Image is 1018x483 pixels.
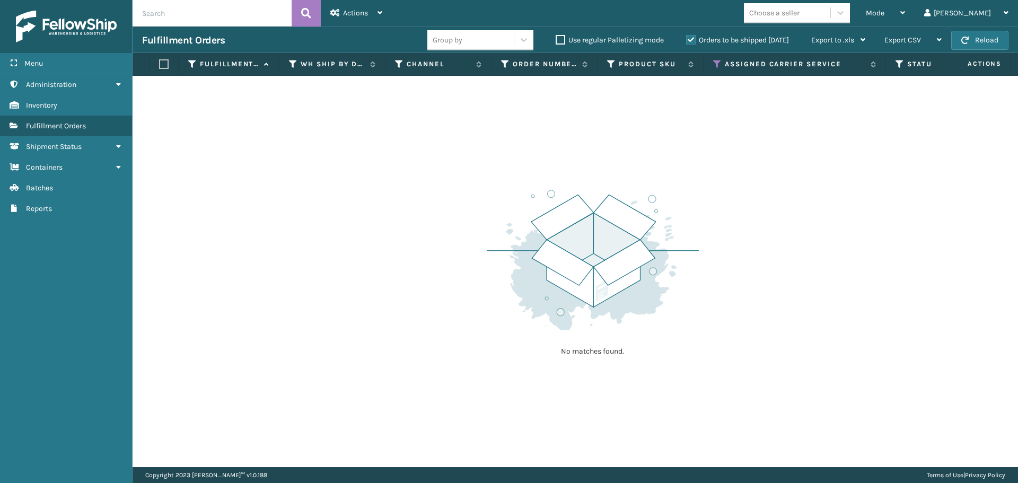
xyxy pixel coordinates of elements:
label: Use regular Palletizing mode [556,36,664,45]
label: Fulfillment Order Id [200,59,259,69]
div: Choose a seller [749,7,800,19]
span: Inventory [26,101,57,110]
span: Mode [866,8,884,17]
p: Copyright 2023 [PERSON_NAME]™ v 1.0.188 [145,467,267,483]
label: WH Ship By Date [301,59,365,69]
span: Actions [343,8,368,17]
a: Terms of Use [927,471,963,479]
span: Menu [24,59,43,68]
span: Shipment Status [26,142,82,151]
span: Containers [26,163,63,172]
span: Administration [26,80,76,89]
span: Actions [934,55,1008,73]
div: Group by [433,34,462,46]
span: Export to .xls [811,36,854,45]
label: Order Number [513,59,577,69]
span: Reports [26,204,52,213]
h3: Fulfillment Orders [142,34,225,47]
div: | [927,467,1005,483]
label: Channel [407,59,471,69]
span: Export CSV [884,36,921,45]
label: Assigned Carrier Service [725,59,865,69]
label: Status [907,59,971,69]
span: Fulfillment Orders [26,121,86,130]
label: Product SKU [619,59,683,69]
img: logo [16,11,117,42]
a: Privacy Policy [965,471,1005,479]
label: Orders to be shipped [DATE] [686,36,789,45]
button: Reload [951,31,1008,50]
span: Batches [26,183,53,192]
